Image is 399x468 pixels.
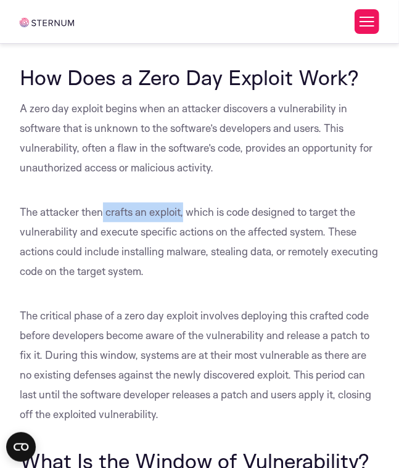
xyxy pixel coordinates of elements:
img: sternum iot [20,18,73,27]
span: How Does a Zero Day Exploit Work? [20,64,359,90]
span: A zero day exploit begins when an attacker discovers a vulnerability in software that is unknown ... [20,102,372,174]
span: The attacker then crafts an exploit, which is code designed to target the vulnerability and execu... [20,205,378,277]
button: Open CMP widget [6,432,36,462]
button: Toggle Menu [355,9,379,34]
span: The critical phase of a zero day exploit involves deploying this crafted code before developers b... [20,309,371,421]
